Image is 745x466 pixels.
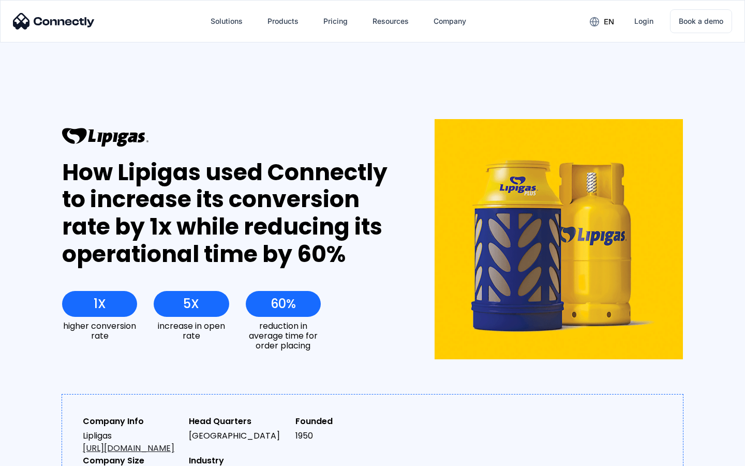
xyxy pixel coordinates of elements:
div: reduction in average time for order placing [246,321,321,351]
div: 5X [183,297,199,311]
div: increase in open rate [154,321,229,341]
div: How Lipigas used Connectly to increase its conversion rate by 1x while reducing its operational t... [62,159,397,268]
a: [URL][DOMAIN_NAME] [83,442,174,454]
div: Company Info [83,415,181,428]
div: [GEOGRAPHIC_DATA] [189,430,287,442]
img: Connectly Logo [13,13,95,30]
div: Company [425,9,474,34]
ul: Language list [21,448,62,462]
div: Resources [373,14,409,28]
div: Resources [364,9,417,34]
div: higher conversion rate [62,321,137,341]
div: Lipligas [83,430,181,455]
div: en [604,14,614,29]
div: Pricing [323,14,348,28]
div: en [582,13,622,29]
div: 1X [94,297,106,311]
div: 60% [271,297,296,311]
div: Founded [295,415,393,428]
a: Book a demo [670,9,732,33]
div: Solutions [211,14,243,28]
a: Login [626,9,662,34]
div: Solutions [202,9,251,34]
a: Pricing [315,9,356,34]
div: Products [267,14,299,28]
div: Company [434,14,466,28]
div: Products [259,9,307,34]
div: Head Quarters [189,415,287,428]
div: 1950 [295,430,393,442]
div: Login [634,14,653,28]
aside: Language selected: English [10,448,62,462]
